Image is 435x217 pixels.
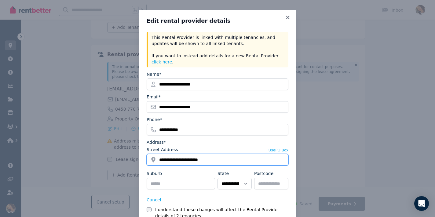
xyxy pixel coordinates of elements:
[269,148,288,153] button: UsePO Box
[147,139,166,145] label: Address*
[147,147,178,153] label: Street Address
[152,34,285,65] p: This Rental Provider is linked with multiple tenancies, and updates will be shown to all linked t...
[147,17,288,25] h3: Edit rental provider details
[147,116,162,123] label: Phone*
[147,170,162,177] label: Suburb
[152,59,172,65] button: click here
[147,94,161,100] label: Email*
[147,197,161,203] button: Cancel
[147,71,161,77] label: Name*
[414,196,429,211] div: Open Intercom Messenger
[217,170,229,177] label: State
[254,170,273,177] label: Postcode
